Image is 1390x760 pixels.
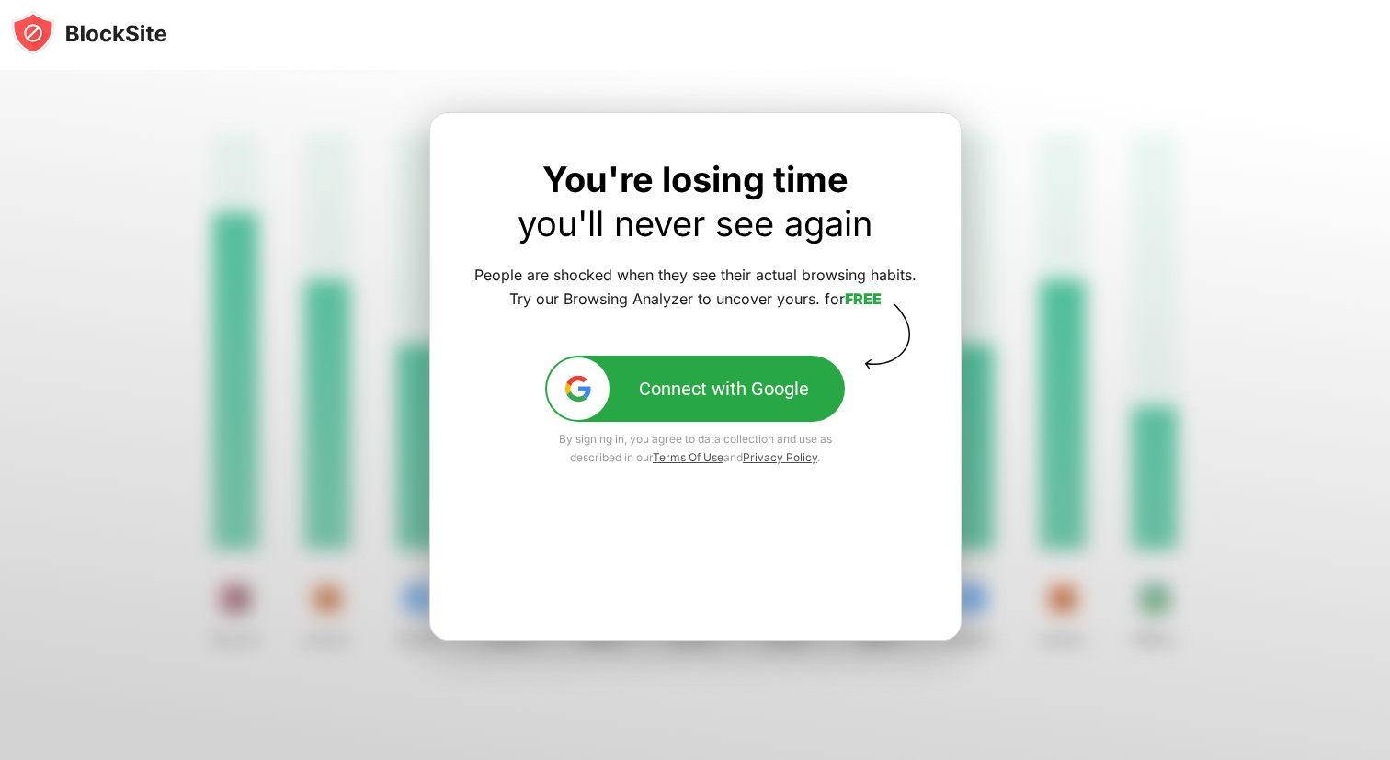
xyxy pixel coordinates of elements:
[845,289,882,308] a: FREE
[858,303,917,369] img: vector-arrow-block.svg
[11,11,167,55] img: blocksite-icon-black.svg
[545,430,845,467] div: By signing in, you agree to data collection and use as described in our and .
[653,450,723,464] a: Terms Of Use
[563,373,594,404] img: google-ic
[518,202,872,244] a: you'll never see again
[474,264,917,312] div: People are shocked when they see their actual browsing habits. Try our Browsing Analyzer to uncov...
[474,157,917,245] div: You're losing time
[743,450,817,464] a: Privacy Policy
[545,356,845,422] button: google-icConnect with Google
[639,378,809,400] div: Connect with Google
